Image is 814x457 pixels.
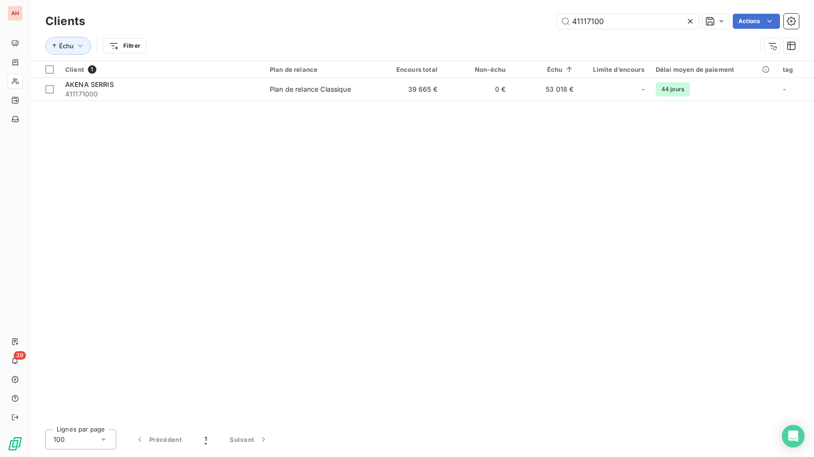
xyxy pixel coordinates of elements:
span: 44 jours [656,82,690,96]
div: Open Intercom Messenger [782,425,805,448]
button: Actions [733,14,780,29]
span: Échu [59,42,74,50]
td: 0 € [443,78,511,101]
div: Échu [517,66,574,73]
button: 1 [193,430,218,449]
span: AKENA SERRIS [65,80,114,88]
div: Délai moyen de paiement [656,66,771,73]
span: Client [65,66,84,73]
div: Plan de relance Classique [270,85,351,94]
div: Limite d’encours [585,66,644,73]
button: Précédent [124,430,193,449]
span: - [783,85,786,93]
button: Suivant [218,430,280,449]
span: 1 [205,435,207,444]
td: 53 018 € [511,78,579,101]
span: - [642,85,644,94]
div: Encours total [381,66,437,73]
div: Plan de relance [270,66,369,73]
span: 100 [53,435,65,444]
button: Échu [45,37,91,55]
span: 39 [14,351,26,360]
button: Filtrer [103,38,146,53]
span: 411171000 [65,89,258,99]
td: 39 665 € [375,78,443,101]
input: Rechercher [557,14,699,29]
span: 1 [88,65,96,74]
h3: Clients [45,13,85,30]
img: Logo LeanPay [8,436,23,451]
div: Non-échu [449,66,506,73]
div: AH [8,6,23,21]
div: tag [783,66,808,73]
